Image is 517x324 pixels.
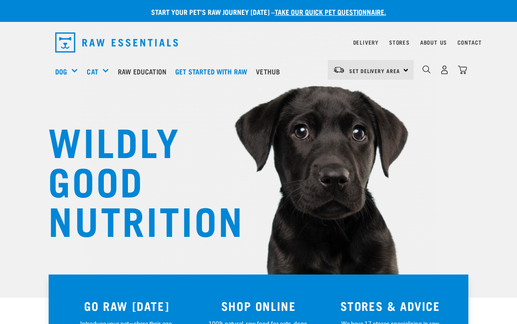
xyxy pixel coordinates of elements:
[458,65,467,74] img: home-icon@2x.png
[329,299,451,313] h3: STORES & ADVICE
[254,54,287,89] a: Vethub
[333,66,345,74] img: van-moving.png
[173,54,254,89] a: Get started with Raw
[87,66,98,77] a: Cat
[389,41,410,44] a: Stores
[275,10,386,14] a: take our quick pet questionnaire.
[349,69,400,72] span: Set Delivery Area
[353,41,379,44] a: Delivery
[48,29,469,56] nav: dropdown navigation
[422,65,431,74] img: home-icon-1@2x.png
[198,299,319,313] h3: SHOP ONLINE
[55,32,178,53] img: Raw Essentials Logo
[55,66,67,77] a: Dog
[48,120,223,239] h1: WILDLY GOOD NUTRITION
[116,54,173,89] a: Raw Education
[457,41,482,44] a: Contact
[440,65,449,74] img: user.png
[66,299,188,313] h3: GO RAW [DATE]
[420,41,447,44] a: About Us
